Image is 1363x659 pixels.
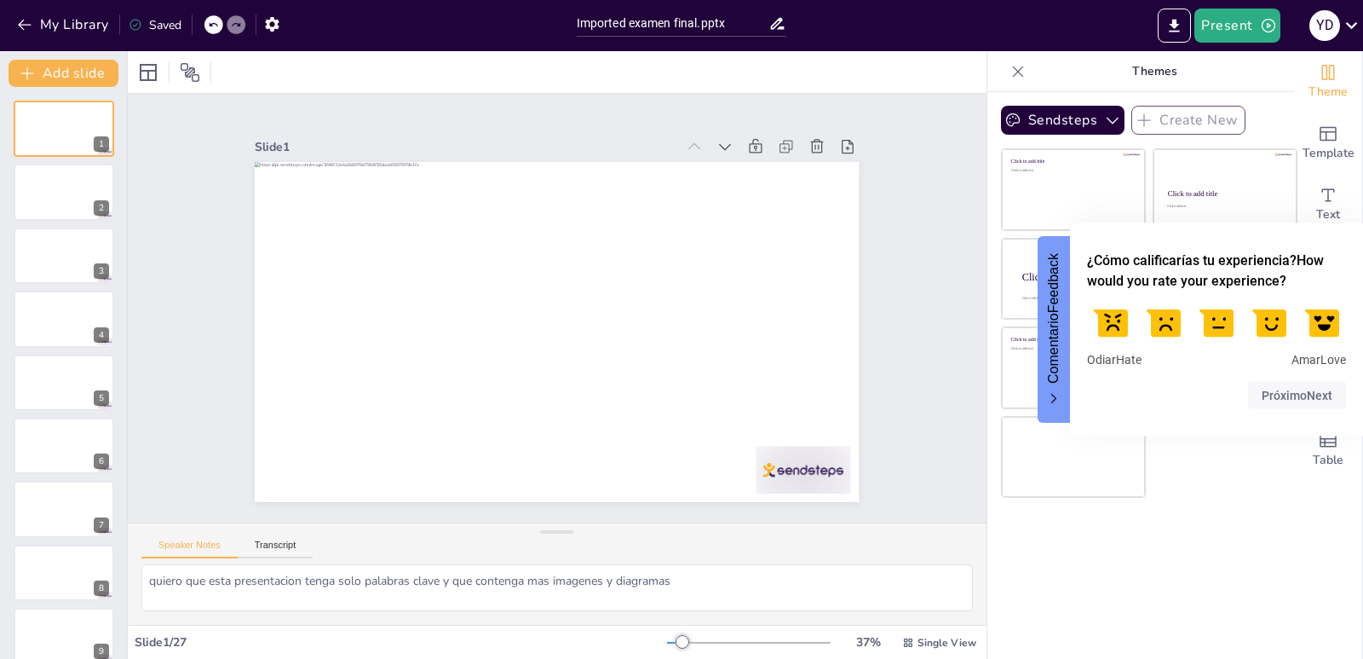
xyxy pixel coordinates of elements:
div: ¿Cómo calificarías tu experiencia? Selecciona una opción del 1 al 5, donde 1 es odio y 5 es amor. [1070,223,1363,436]
button: Add slide [9,60,118,87]
div: Slide 1 [592,186,885,510]
font: ¿Cómo calificarías tu experiencia? [1087,252,1297,269]
div: Click to add title [1011,337,1133,343]
div: 2 [14,164,114,220]
div: 4 [14,291,114,347]
div: 7 [94,517,109,533]
div: ¿Cómo calificarías tu experiencia? Selecciona una opción del 1 al 5, donde 1 es odio y 5 es amor. [1087,298,1346,368]
div: Change the overall theme [1294,51,1362,113]
p: Themes [1032,51,1277,92]
span: Odiar [1087,353,1142,368]
textarea: quiero que esta presentacion tenga solo palabras clave y que contenga mas imagenes y diagramas [141,564,973,611]
button: Export to PowerPoint [1158,9,1191,43]
div: Click to add text [1167,205,1280,209]
h2: ¿Cómo calificarías tu experiencia? Selecciona una opción del 1 al 5, donde 1 es odio y 5 es amor. [1087,251,1346,292]
div: 3 [14,228,114,284]
span: Single View [917,636,976,650]
div: Add a table [1294,419,1362,481]
div: Click to add text [1011,347,1050,351]
div: 8 [14,545,114,601]
div: 6 [94,454,109,469]
button: Siguiente pregunta [1248,381,1346,408]
div: 5 [14,355,114,411]
div: Click to add title [1168,189,1281,198]
span: Position [180,62,200,83]
div: Click to add text [1011,169,1133,173]
font: Amar [1291,353,1320,367]
div: 6 [14,418,114,474]
button: Comentarios - Ocultar encuesta [1038,236,1070,423]
span: Amar [1291,353,1346,368]
div: Click to add body [1022,297,1130,300]
font: Odiar [1087,353,1116,367]
div: 1 [14,101,114,157]
div: 5 [94,390,109,406]
div: 7 [14,481,114,537]
div: Add ready made slides [1294,113,1362,174]
div: Add text boxes [1294,174,1362,235]
span: Table [1313,451,1343,470]
span: Theme [1308,83,1348,101]
div: Click to add title [1011,159,1133,165]
div: Saved [129,17,181,33]
button: Sendsteps [1001,106,1124,135]
div: 37 % [848,634,889,650]
button: Transcript [238,540,313,558]
span: Text [1316,205,1340,224]
button: My Library [13,11,116,38]
div: 1 [94,136,109,152]
span: Template [1303,144,1354,163]
div: Layout [135,59,162,86]
div: 2 [94,200,109,216]
button: Create New [1131,106,1245,135]
div: 3 [94,263,109,279]
div: 8 [94,581,109,596]
button: Speaker Notes [141,540,238,558]
font: Próximo [1262,388,1307,402]
div: Slide 1 / 27 [135,634,667,650]
div: 4 [94,327,109,343]
div: 9 [94,644,109,659]
span: Feedback [1046,253,1061,384]
div: y d [1309,10,1340,41]
font: Comentario [1046,313,1061,384]
button: y d [1309,9,1340,43]
input: Insert title [577,11,769,36]
div: Click to add title [1022,270,1131,282]
button: Present [1194,9,1280,43]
